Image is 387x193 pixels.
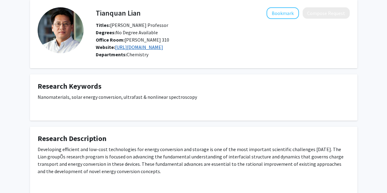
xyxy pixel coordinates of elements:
[96,22,168,28] span: [PERSON_NAME] Professor
[96,44,115,50] b: Website:
[38,146,350,187] div: Developing efficient and low-cost technologies for energy conversion and storage is one of the mo...
[127,51,148,58] span: Chemistry
[96,22,110,28] b: Titles:
[96,29,158,35] span: No Degree Available
[38,7,84,53] img: Profile Picture
[266,7,299,19] button: Add Tianquan Lian to Bookmarks
[5,165,26,188] iframe: Chat
[38,93,350,113] div: Nanomaterials, solar energy conversion, ultrafast & nonlinear spectroscopy
[96,37,125,43] b: Office Room:
[96,51,127,58] b: Departments:
[38,82,350,91] h4: Research Keywords
[96,37,169,43] span: [PERSON_NAME] 310
[115,44,163,50] a: Opens in a new tab
[38,134,350,143] h4: Research Description
[96,29,116,35] b: Degrees:
[96,7,141,19] h4: Tianquan Lian
[303,7,350,19] button: Compose Request to Tianquan Lian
